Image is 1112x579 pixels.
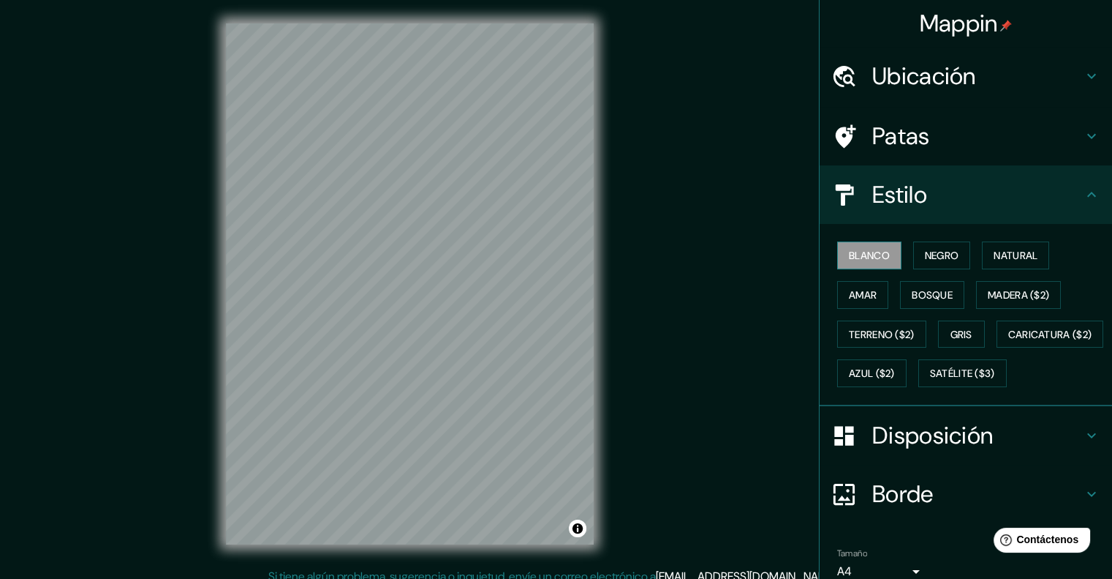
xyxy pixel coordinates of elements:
[569,520,586,537] button: Activar o desactivar atribución
[912,288,953,302] font: Bosque
[996,321,1104,348] button: Caricatura ($2)
[837,321,926,348] button: Terreno ($2)
[872,121,930,152] font: Patas
[872,179,927,210] font: Estilo
[849,328,915,341] font: Terreno ($2)
[226,23,594,545] canvas: Mapa
[820,47,1112,105] div: Ubicación
[994,249,1037,262] font: Natural
[872,479,934,509] font: Borde
[918,359,1007,387] button: Satélite ($3)
[820,107,1112,165] div: Patas
[849,249,890,262] font: Blanco
[976,281,1061,309] button: Madera ($2)
[849,288,877,302] font: Amar
[938,321,985,348] button: Gris
[1000,20,1012,31] img: pin-icon.png
[982,242,1049,269] button: Natural
[837,564,852,579] font: A4
[872,420,993,451] font: Disposición
[837,359,907,387] button: Azul ($2)
[820,465,1112,523] div: Borde
[849,367,895,381] font: Azul ($2)
[920,8,998,39] font: Mappin
[820,165,1112,224] div: Estilo
[900,281,964,309] button: Bosque
[930,367,995,381] font: Satélite ($3)
[982,522,1096,563] iframe: Lanzador de widgets de ayuda
[988,288,1049,302] font: Madera ($2)
[925,249,959,262] font: Negro
[820,406,1112,465] div: Disposición
[837,548,867,559] font: Tamaño
[950,328,972,341] font: Gris
[837,242,901,269] button: Blanco
[837,281,888,309] button: Amar
[1008,328,1092,341] font: Caricatura ($2)
[913,242,971,269] button: Negro
[872,61,976,91] font: Ubicación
